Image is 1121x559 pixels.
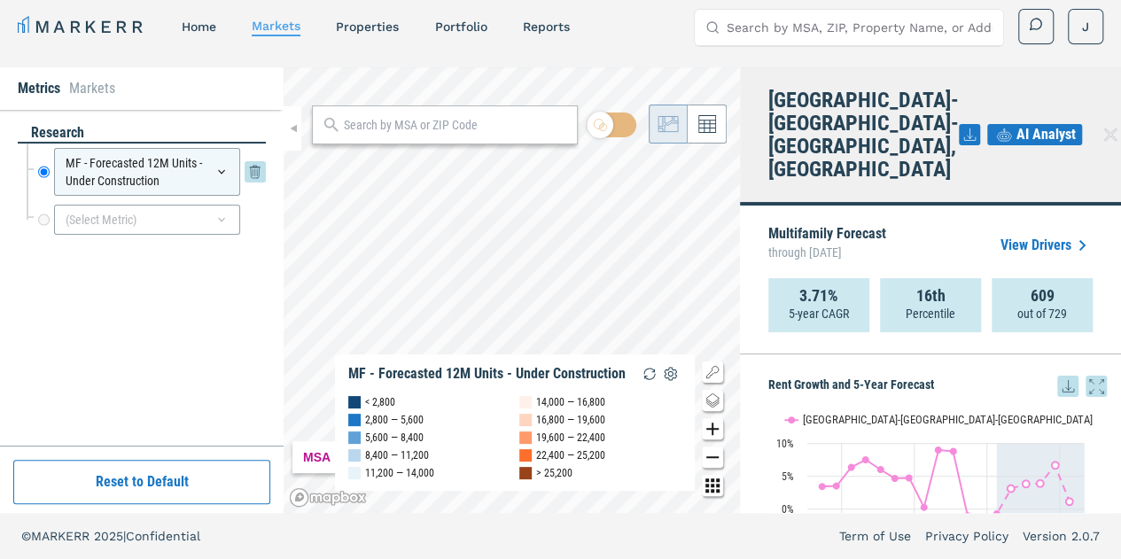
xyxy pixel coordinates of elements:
[1037,479,1044,486] path: Tuesday, 29 Aug, 17:00, 3.89. Los Angeles-Long Beach-Anaheim, CA.
[1000,235,1093,256] a: View Drivers
[536,429,605,446] div: 19,600 — 22,400
[536,393,605,411] div: 14,000 — 16,800
[292,441,341,473] div: MSA
[768,376,1107,397] h5: Rent Growth and 5-Year Forecast
[950,447,957,454] path: Monday, 29 Aug, 17:00, 8.75. Los Angeles-Long Beach-Anaheim, CA.
[348,365,626,383] div: MF - Forecasted 12M Units - Under Construction
[1066,498,1073,505] path: Thursday, 29 Aug, 17:00, 1.16. Los Angeles-Long Beach-Anaheim, CA.
[776,438,794,450] text: 10%
[1068,9,1103,44] button: J
[284,67,740,513] canvas: Map
[1016,124,1076,145] span: AI Analyst
[289,487,367,508] a: Mapbox logo
[434,19,487,34] a: Portfolio
[31,529,94,543] span: MARKERR
[1023,527,1100,545] a: Version 2.0.7
[702,390,723,411] button: Change style map button
[536,411,605,429] div: 16,800 — 19,600
[964,512,971,519] path: Tuesday, 29 Aug, 17:00, -0.95. Los Angeles-Long Beach-Anaheim, CA.
[365,429,424,446] div: 5,600 — 8,400
[935,446,942,454] path: Sunday, 29 Aug, 17:00, 8.95. Los Angeles-Long Beach-Anaheim, CA.
[833,482,840,489] path: Friday, 29 Aug, 17:00, 3.51. Los Angeles-Long Beach-Anaheim, CA.
[1023,480,1030,487] path: Sunday, 29 Aug, 17:00, 3.81. Los Angeles-Long Beach-Anaheim, CA.
[365,446,429,464] div: 8,400 — 11,200
[365,411,424,429] div: 2,800 — 5,600
[252,19,300,33] a: markets
[94,529,126,543] span: 2025 |
[768,241,886,264] span: through [DATE]
[921,503,928,510] path: Saturday, 29 Aug, 17:00, 0.29. Los Angeles-Long Beach-Anaheim, CA.
[916,287,946,305] strong: 16th
[1031,287,1055,305] strong: 609
[1082,18,1089,35] span: J
[768,227,886,264] p: Multifamily Forecast
[660,363,681,384] img: Settings
[18,78,60,99] li: Metrics
[536,464,572,482] div: > 25,200
[365,464,434,482] div: 11,200 — 14,000
[536,446,605,464] div: 22,400 — 25,200
[862,456,869,463] path: Monday, 29 Aug, 17:00, 7.48. Los Angeles-Long Beach-Anaheim, CA.
[54,148,240,196] div: MF - Forecasted 12M Units - Under Construction
[1008,485,1015,492] path: Saturday, 29 Aug, 17:00, 3.11. Los Angeles-Long Beach-Anaheim, CA.
[702,446,723,468] button: Zoom out map button
[891,475,899,482] path: Wednesday, 29 Aug, 17:00, 4.67. Los Angeles-Long Beach-Anaheim, CA.
[768,89,959,181] h4: [GEOGRAPHIC_DATA]-[GEOGRAPHIC_DATA]-[GEOGRAPHIC_DATA], [GEOGRAPHIC_DATA]
[54,205,240,235] div: (Select Metric)
[639,363,660,384] img: Reload Legend
[839,527,911,545] a: Term of Use
[819,483,826,490] path: Thursday, 29 Aug, 17:00, 3.44. Los Angeles-Long Beach-Anaheim, CA.
[336,19,399,34] a: properties
[1052,462,1059,469] path: Wednesday, 29 Aug, 17:00, 6.63. Los Angeles-Long Beach-Anaheim, CA.
[906,305,955,322] p: Percentile
[18,123,266,144] div: research
[799,287,838,305] strong: 3.71%
[789,305,849,322] p: 5-year CAGR
[18,14,146,39] a: MARKERR
[522,19,569,34] a: reports
[785,413,973,426] button: Show Los Angeles-Long Beach-Anaheim, CA
[702,361,723,383] button: Show/Hide Legend Map Button
[21,529,31,543] span: ©
[848,463,855,470] path: Saturday, 29 Aug, 17:00, 6.33. Los Angeles-Long Beach-Anaheim, CA.
[782,470,794,483] text: 5%
[1008,462,1073,505] g: Los Angeles-Long Beach-Anaheim, CA, line 2 of 2 with 5 data points.
[877,466,884,473] path: Tuesday, 29 Aug, 17:00, 6. Los Angeles-Long Beach-Anaheim, CA.
[702,475,723,496] button: Other options map button
[906,474,913,481] path: Thursday, 29 Aug, 17:00, 4.73. Los Angeles-Long Beach-Anaheim, CA.
[344,116,568,135] input: Search by MSA or ZIP Code
[365,393,395,411] div: < 2,800
[13,460,270,504] button: Reset to Default
[126,529,200,543] span: Confidential
[925,527,1008,545] a: Privacy Policy
[727,10,993,45] input: Search by MSA, ZIP, Property Name, or Address
[1017,305,1067,322] p: out of 729
[69,78,115,99] li: Markets
[782,503,794,516] text: 0%
[182,19,216,34] a: home
[987,124,1082,145] button: AI Analyst
[702,418,723,439] button: Zoom in map button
